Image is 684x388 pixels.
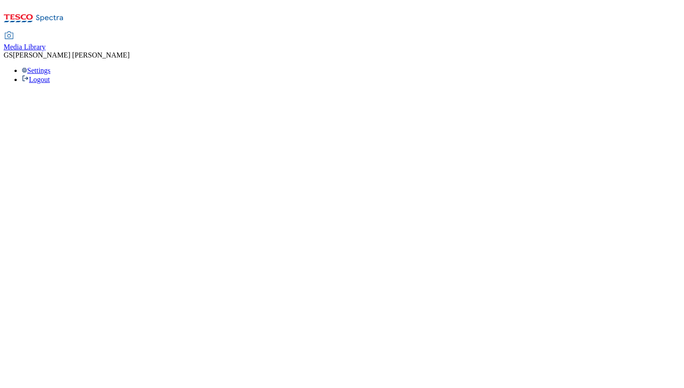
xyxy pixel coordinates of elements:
a: Logout [22,76,50,83]
span: [PERSON_NAME] [PERSON_NAME] [13,51,129,59]
span: Media Library [4,43,46,51]
a: Settings [22,67,51,74]
a: Media Library [4,32,46,51]
span: GS [4,51,13,59]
